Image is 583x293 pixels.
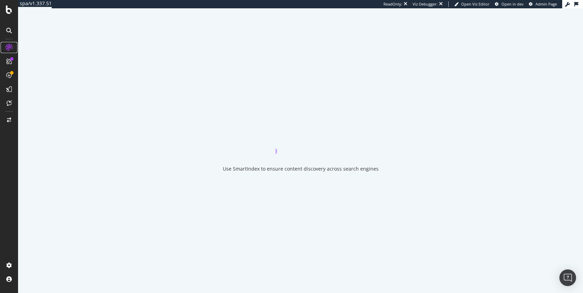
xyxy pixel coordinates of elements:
div: Viz Debugger: [413,1,438,7]
span: Open in dev [501,1,524,7]
div: animation [276,129,326,154]
div: Open Intercom Messenger [559,269,576,286]
div: ReadOnly: [383,1,402,7]
span: Admin Page [535,1,557,7]
a: Admin Page [529,1,557,7]
a: Open Viz Editor [454,1,490,7]
a: Open in dev [495,1,524,7]
span: Open Viz Editor [461,1,490,7]
div: Use SmartIndex to ensure content discovery across search engines [223,165,379,172]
